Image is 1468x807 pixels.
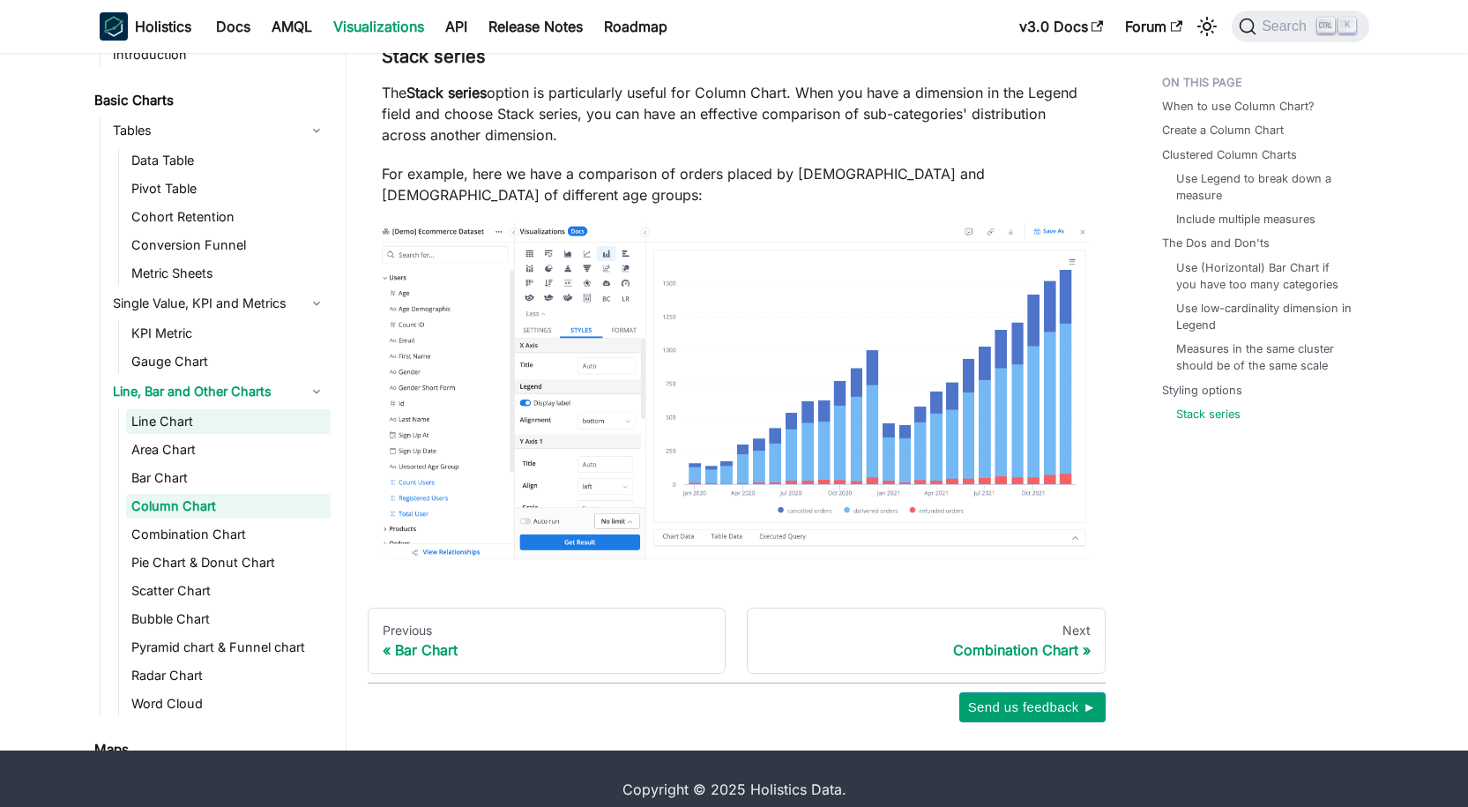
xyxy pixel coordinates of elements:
a: Include multiple measures [1176,211,1315,228]
a: Word Cloud [126,691,331,716]
a: Measures in the same cluster should be of the same scale [1176,340,1352,374]
a: KPI Metric [126,321,331,346]
a: Styling options [1162,382,1242,399]
span: Send us feedback ► [968,696,1097,719]
a: Stack series [1176,406,1241,422]
nav: Docs pages [368,608,1106,675]
a: Tables [108,116,331,145]
a: Clustered Column Charts [1162,146,1297,163]
strong: Stack series [406,84,487,101]
a: Column Chart [126,494,331,519]
a: The Dos and Don'ts [1162,235,1270,251]
div: Combination Chart [762,641,1091,659]
a: Docs [205,12,261,41]
a: Gauge Chart [126,349,331,374]
div: Bar Chart [383,641,712,659]
span: Search [1256,19,1317,34]
img: Holistics [100,12,128,41]
a: Cohort Retention [126,205,331,229]
a: Bubble Chart [126,607,331,631]
a: Conversion Funnel [126,233,331,258]
button: Send us feedback ► [959,692,1106,722]
a: HolisticsHolistics [100,12,191,41]
b: Holistics [135,16,191,37]
a: Forum [1114,12,1193,41]
a: Use Legend to break down a measure [1176,170,1352,204]
a: Pyramid chart & Funnel chart [126,635,331,660]
p: For example, here we have a comparison of orders placed by [DEMOGRAPHIC_DATA] and [DEMOGRAPHIC_DA... [382,163,1092,205]
a: Maps [89,737,331,762]
a: NextCombination Chart [747,608,1106,675]
a: Release Notes [478,12,593,41]
a: When to use Column Chart? [1162,98,1315,115]
a: Radar Chart [126,663,331,688]
a: Pivot Table [126,176,331,201]
a: Visualizations [323,12,435,41]
a: v3.0 Docs [1009,12,1114,41]
a: Roadmap [593,12,678,41]
a: Line, Bar and Other Charts [108,377,331,406]
a: Combination Chart [126,522,331,547]
a: Bar Chart [126,466,331,490]
a: Data Table [126,148,331,173]
a: Metric Sheets [126,261,331,286]
a: Line Chart [126,409,331,434]
a: Scatter Chart [126,579,331,603]
button: Search (Ctrl+K) [1232,11,1368,42]
a: Area Chart [126,437,331,462]
a: Use (Horizontal) Bar Chart if you have too many categories [1176,259,1352,293]
a: Basic Charts [89,88,331,113]
a: Create a Column Chart [1162,122,1284,138]
p: The option is particularly useful for Column Chart. When you have a dimension in the Legend field... [382,82,1092,146]
a: API [435,12,478,41]
button: Switch between dark and light mode (currently light mode) [1193,12,1221,41]
div: Next [762,623,1091,639]
a: Introduction [108,42,331,67]
a: PreviousBar Chart [368,608,727,675]
a: Use low-cardinality dimension in Legend [1176,300,1352,333]
a: Pie Chart & Donut Chart [126,550,331,575]
a: AMQL [261,12,323,41]
div: Previous [383,623,712,639]
div: Copyright © 2025 Holistics Data. [174,779,1295,800]
kbd: K [1338,18,1356,34]
h3: Stack series [382,46,1092,68]
a: Single Value, KPI and Metrics [108,289,331,318]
